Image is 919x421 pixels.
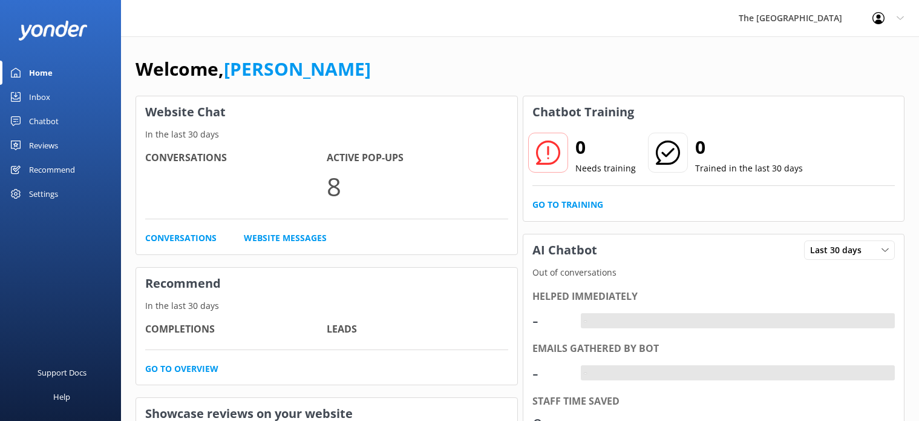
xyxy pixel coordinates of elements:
[136,128,517,141] p: In the last 30 days
[29,85,50,109] div: Inbox
[327,150,508,166] h4: Active Pop-ups
[29,133,58,157] div: Reviews
[523,266,904,279] p: Out of conversations
[145,362,218,376] a: Go to overview
[532,198,603,211] a: Go to Training
[523,234,606,266] h3: AI Chatbot
[29,109,59,133] div: Chatbot
[244,231,327,245] a: Website Messages
[29,61,53,85] div: Home
[53,385,70,409] div: Help
[532,359,569,388] div: -
[145,231,217,245] a: Conversations
[136,96,517,128] h3: Website Chat
[327,166,508,207] p: 8
[18,21,88,41] img: yonder-white-logo.png
[581,313,590,329] div: -
[523,96,643,128] h3: Chatbot Training
[136,268,517,299] h3: Recommend
[532,394,895,409] div: Staff time saved
[145,322,327,337] h4: Completions
[695,133,803,162] h2: 0
[145,150,327,166] h4: Conversations
[38,360,87,385] div: Support Docs
[532,341,895,357] div: Emails gathered by bot
[29,182,58,206] div: Settings
[136,299,517,313] p: In the last 30 days
[532,289,895,305] div: Helped immediately
[575,133,636,162] h2: 0
[581,365,590,381] div: -
[224,56,371,81] a: [PERSON_NAME]
[29,157,75,182] div: Recommend
[695,162,803,175] p: Trained in the last 30 days
[532,306,569,335] div: -
[810,244,869,257] span: Last 30 days
[575,162,636,175] p: Needs training
[136,55,371,84] h1: Welcome,
[327,322,508,337] h4: Leads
